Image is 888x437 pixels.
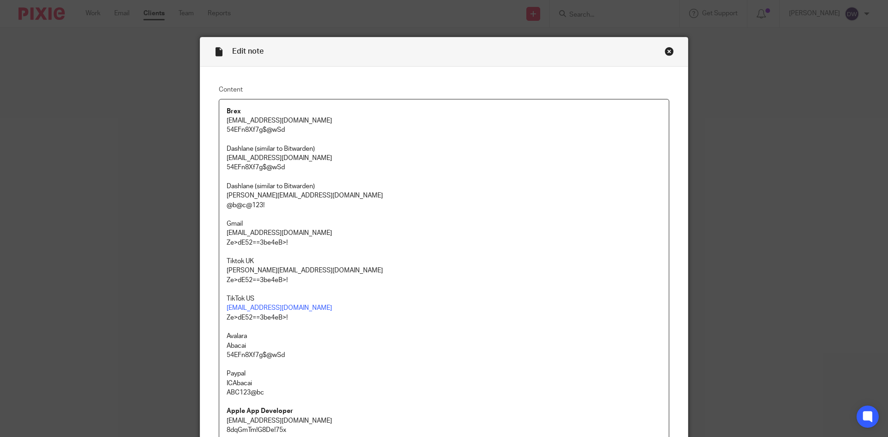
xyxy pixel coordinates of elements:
p: ICAbacai [227,379,661,388]
span: Edit note [232,48,264,55]
p: Avalara [227,332,661,341]
p: Ze>dE52==3be4eB>! [227,238,661,247]
p: [PERSON_NAME][EMAIL_ADDRESS][DOMAIN_NAME] [227,266,661,275]
p: Paypal [227,369,661,378]
p: 54EFn8Xf7g$@wSd [227,125,661,135]
p: [PERSON_NAME][EMAIL_ADDRESS][DOMAIN_NAME] [227,191,661,200]
p: Gmail [227,219,661,228]
p: 54EFn8Xf7g$@wSd [227,351,661,360]
strong: Apple App Developer [227,408,293,414]
p: Ze>dE52==3be4eB>! [227,276,661,285]
p: ABC123@bc [227,388,661,397]
p: TikTok US [227,294,661,303]
p: Tiktok UK [227,257,661,266]
p: Dashlane (similar to Bitwarden) [227,144,661,154]
p: Abacai [227,341,661,351]
p: [EMAIL_ADDRESS][DOMAIN_NAME] [227,154,661,163]
p: 54EFn8Xf7g$@wSd Dashlane (similar to Bitwarden) [227,163,661,191]
p: 8dqGmTm!G8De!75x [227,425,661,435]
label: Content [219,85,669,94]
p: [EMAIL_ADDRESS][DOMAIN_NAME] [227,416,661,425]
strong: Brex [227,108,241,115]
p: [EMAIL_ADDRESS][DOMAIN_NAME] [227,228,661,238]
div: Close this dialog window [665,47,674,56]
p: Ze>dE52==3be4eB>! [227,313,661,322]
p: [EMAIL_ADDRESS][DOMAIN_NAME] [227,116,661,125]
a: [EMAIL_ADDRESS][DOMAIN_NAME] [227,305,332,311]
p: @b@c@123! [227,201,661,210]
